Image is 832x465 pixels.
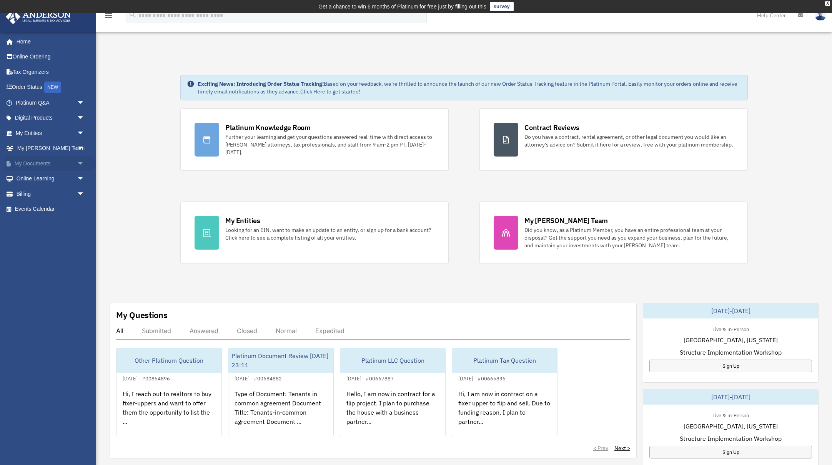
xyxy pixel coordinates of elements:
[225,216,260,225] div: My Entities
[340,348,445,373] div: Platinum LLC Question
[5,141,96,156] a: My [PERSON_NAME] Teamarrow_drop_down
[5,64,96,80] a: Tax Organizers
[198,80,741,95] div: Based on your feedback, we're thrilled to announce the launch of our new Order Status Tracking fe...
[684,335,778,345] span: [GEOGRAPHIC_DATA], [US_STATE]
[452,348,557,373] div: Platinum Tax Question
[524,133,734,148] div: Do you have a contract, rental agreement, or other legal document you would like an attorney's ad...
[649,446,812,458] a: Sign Up
[452,374,512,382] div: [DATE] - #00665836
[706,325,755,333] div: Live & In-Person
[5,95,96,110] a: Platinum Q&Aarrow_drop_down
[825,1,830,6] div: close
[340,374,400,382] div: [DATE] - #00667887
[680,434,782,443] span: Structure Implementation Workshop
[77,186,92,202] span: arrow_drop_down
[524,216,608,225] div: My [PERSON_NAME] Team
[77,171,92,187] span: arrow_drop_down
[77,95,92,111] span: arrow_drop_down
[198,80,324,87] strong: Exciting News: Introducing Order Status Tracking!
[340,383,445,443] div: Hello, I am now in contract for a flip project. I plan to purchase the house with a business part...
[142,327,171,335] div: Submitted
[225,123,311,132] div: Platinum Knowledge Room
[524,226,734,249] div: Did you know, as a Platinum Member, you have an entire professional team at your disposal? Get th...
[643,389,818,405] div: [DATE]-[DATE]
[5,49,96,65] a: Online Ordering
[116,383,221,443] div: Hi, I reach out to realtors to buy fixer-uppers and want to offer them the opportunity to list th...
[77,110,92,126] span: arrow_drop_down
[614,444,630,452] a: Next >
[649,360,812,372] a: Sign Up
[276,327,297,335] div: Normal
[300,88,360,95] a: Click Here to get started!
[116,348,222,436] a: Other Platinum Question[DATE] - #00864896Hi, I reach out to realtors to buy fixer-uppers and want...
[315,327,344,335] div: Expedited
[643,303,818,318] div: [DATE]-[DATE]
[340,348,446,436] a: Platinum LLC Question[DATE] - #00667887Hello, I am now in contract for a flip project. I plan to ...
[706,411,755,419] div: Live & In-Person
[77,125,92,141] span: arrow_drop_down
[5,110,96,126] a: Digital Productsarrow_drop_down
[3,9,73,24] img: Anderson Advisors Platinum Portal
[116,374,176,382] div: [DATE] - #00864896
[180,108,449,171] a: Platinum Knowledge Room Further your learning and get your questions answered real-time with dire...
[5,202,96,217] a: Events Calendar
[479,108,748,171] a: Contract Reviews Do you have a contract, rental agreement, or other legal document you would like...
[228,348,333,373] div: Platinum Document Review [DATE] 23:11
[5,171,96,187] a: Online Learningarrow_drop_down
[237,327,257,335] div: Closed
[116,348,221,373] div: Other Platinum Question
[228,348,334,436] a: Platinum Document Review [DATE] 23:11[DATE] - #00684882Type of Document: Tenants in common agreem...
[684,422,778,431] span: [GEOGRAPHIC_DATA], [US_STATE]
[5,80,96,95] a: Order StatusNEW
[680,348,782,357] span: Structure Implementation Workshop
[318,2,486,11] div: Get a chance to win 6 months of Platinum for free just by filling out this
[104,13,113,20] a: menu
[228,383,333,443] div: Type of Document: Tenants in common agreement Document Title: Tenants-in-common agreement Documen...
[44,82,61,93] div: NEW
[225,133,434,156] div: Further your learning and get your questions answered real-time with direct access to [PERSON_NAM...
[190,327,218,335] div: Answered
[5,34,92,49] a: Home
[180,202,449,264] a: My Entities Looking for an EIN, want to make an update to an entity, or sign up for a bank accoun...
[228,374,288,382] div: [DATE] - #00684882
[5,156,96,171] a: My Documentsarrow_drop_down
[524,123,579,132] div: Contract Reviews
[5,125,96,141] a: My Entitiesarrow_drop_down
[452,383,557,443] div: Hi, I am now in contract on a fixer upper to flip and sell. Due to funding reason, I plan to part...
[104,11,113,20] i: menu
[116,309,168,321] div: My Questions
[116,327,123,335] div: All
[490,2,514,11] a: survey
[128,10,137,19] i: search
[5,186,96,202] a: Billingarrow_drop_down
[77,156,92,172] span: arrow_drop_down
[479,202,748,264] a: My [PERSON_NAME] Team Did you know, as a Platinum Member, you have an entire professional team at...
[225,226,434,242] div: Looking for an EIN, want to make an update to an entity, or sign up for a bank account? Click her...
[77,141,92,157] span: arrow_drop_down
[452,348,557,436] a: Platinum Tax Question[DATE] - #00665836Hi, I am now in contract on a fixer upper to flip and sell...
[815,10,826,21] img: User Pic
